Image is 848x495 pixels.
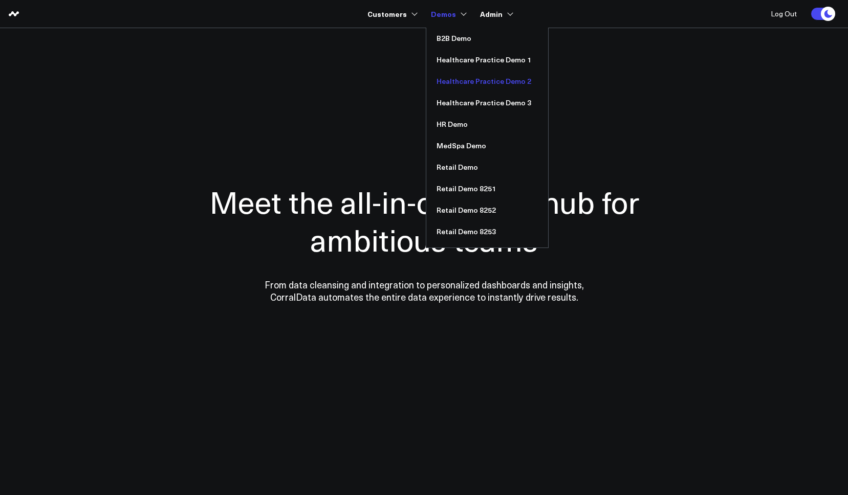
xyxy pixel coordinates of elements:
[173,183,675,258] h1: Meet the all-in-one data hub for ambitious teams
[480,5,511,23] a: Admin
[367,5,416,23] a: Customers
[426,28,548,49] a: B2B Demo
[426,221,548,242] a: Retail Demo 8253
[426,71,548,92] a: Healthcare Practice Demo 2
[426,135,548,156] a: MedSpa Demo
[431,5,465,23] a: Demos
[426,156,548,178] a: Retail Demo
[243,279,606,303] p: From data cleansing and integration to personalized dashboards and insights, CorralData automates...
[426,92,548,114] a: Healthcare Practice Demo 3
[426,49,548,71] a: Healthcare Practice Demo 1
[426,114,548,135] a: HR Demo
[426,199,548,221] a: Retail Demo 8252
[426,178,548,199] a: Retail Demo 8251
